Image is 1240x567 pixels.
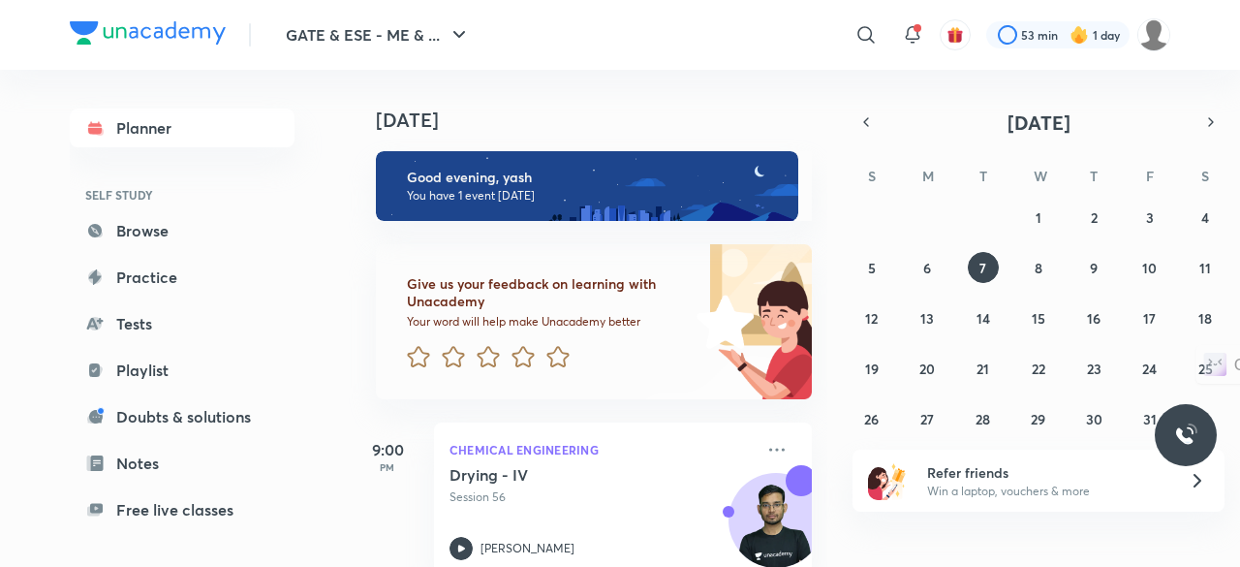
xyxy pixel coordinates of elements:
a: Doubts & solutions [70,397,294,436]
abbr: October 12, 2025 [865,309,878,328]
img: Company Logo [70,21,226,45]
h4: [DATE] [376,109,831,132]
abbr: October 10, 2025 [1142,259,1157,277]
abbr: Monday [922,167,934,185]
abbr: October 24, 2025 [1142,360,1157,378]
abbr: October 21, 2025 [976,360,989,378]
button: October 3, 2025 [1134,202,1165,233]
abbr: October 3, 2025 [1146,208,1154,227]
button: October 19, 2025 [856,353,887,384]
button: avatar [940,19,971,50]
abbr: October 14, 2025 [976,309,990,328]
button: October 12, 2025 [856,302,887,333]
button: October 13, 2025 [912,302,943,333]
h6: Good evening, yash [407,169,781,186]
p: Your word will help make Unacademy better [407,314,690,330]
button: October 17, 2025 [1134,302,1165,333]
abbr: October 31, 2025 [1143,410,1157,428]
h5: 9:00 [349,438,426,461]
button: October 6, 2025 [912,252,943,283]
img: referral [868,461,907,500]
abbr: October 7, 2025 [979,259,986,277]
abbr: October 6, 2025 [923,259,931,277]
p: [PERSON_NAME] [480,540,574,557]
abbr: October 5, 2025 [868,259,876,277]
button: October 11, 2025 [1190,252,1221,283]
a: Free live classes [70,490,294,529]
p: You have 1 event [DATE] [407,188,781,204]
h6: Refer friends [927,462,1165,483]
abbr: October 28, 2025 [976,410,990,428]
button: October 15, 2025 [1023,302,1054,333]
button: October 21, 2025 [968,353,999,384]
button: October 2, 2025 [1078,202,1109,233]
button: October 14, 2025 [968,302,999,333]
button: October 4, 2025 [1190,202,1221,233]
button: October 5, 2025 [856,252,887,283]
a: Notes [70,444,294,483]
img: evening [376,151,798,221]
button: October 20, 2025 [912,353,943,384]
button: [DATE] [880,109,1197,136]
abbr: October 22, 2025 [1032,360,1045,378]
button: October 18, 2025 [1190,302,1221,333]
button: October 28, 2025 [968,403,999,434]
abbr: October 11, 2025 [1199,259,1211,277]
h6: SELF STUDY [70,178,294,211]
abbr: October 27, 2025 [920,410,934,428]
button: October 30, 2025 [1078,403,1109,434]
p: Chemical Engineering [449,438,754,461]
button: October 24, 2025 [1134,353,1165,384]
p: Win a laptop, vouchers & more [927,483,1165,500]
abbr: Thursday [1090,167,1098,185]
button: GATE & ESE - ME & ... [274,16,482,54]
button: October 16, 2025 [1078,302,1109,333]
abbr: Friday [1146,167,1154,185]
abbr: October 13, 2025 [920,309,934,328]
p: Session 56 [449,488,754,506]
abbr: October 29, 2025 [1031,410,1045,428]
button: October 7, 2025 [968,252,999,283]
abbr: October 30, 2025 [1086,410,1102,428]
abbr: October 16, 2025 [1087,309,1100,328]
button: October 22, 2025 [1023,353,1054,384]
img: ttu [1174,424,1197,447]
abbr: Sunday [868,167,876,185]
abbr: October 4, 2025 [1201,208,1209,227]
img: yash Singh [1137,18,1170,51]
p: PM [349,461,426,473]
abbr: October 19, 2025 [865,360,879,378]
button: October 25, 2025 [1190,353,1221,384]
button: October 9, 2025 [1078,252,1109,283]
a: Planner [70,109,294,147]
button: October 10, 2025 [1134,252,1165,283]
abbr: October 26, 2025 [864,410,879,428]
a: Tests [70,304,294,343]
img: feedback_image [631,244,812,399]
abbr: October 1, 2025 [1036,208,1041,227]
abbr: October 18, 2025 [1198,309,1212,328]
abbr: October 2, 2025 [1091,208,1098,227]
abbr: October 9, 2025 [1090,259,1098,277]
abbr: Wednesday [1034,167,1047,185]
h5: Drying - IV [449,465,691,485]
abbr: October 8, 2025 [1035,259,1042,277]
span: [DATE] [1007,110,1070,136]
a: Browse [70,211,294,250]
abbr: October 23, 2025 [1087,360,1101,378]
abbr: Saturday [1201,167,1209,185]
abbr: October 17, 2025 [1143,309,1156,328]
button: October 31, 2025 [1134,403,1165,434]
button: October 8, 2025 [1023,252,1054,283]
a: Company Logo [70,21,226,49]
a: Playlist [70,351,294,390]
h6: Give us your feedback on learning with Unacademy [407,275,690,310]
button: October 23, 2025 [1078,353,1109,384]
a: Practice [70,258,294,297]
button: October 27, 2025 [912,403,943,434]
img: streak [1069,25,1089,45]
button: October 26, 2025 [856,403,887,434]
abbr: Tuesday [979,167,987,185]
abbr: October 20, 2025 [919,360,935,378]
abbr: October 15, 2025 [1032,309,1045,328]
